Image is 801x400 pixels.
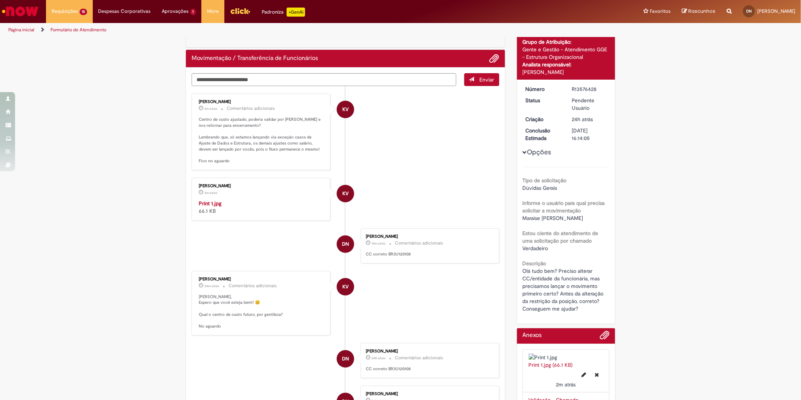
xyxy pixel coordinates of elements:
div: Padroniza [262,8,305,17]
span: 2m atrás [204,191,217,195]
time: 30/09/2025 11:33:31 [204,106,217,111]
div: 66.1 KB [199,200,324,215]
time: 29/09/2025 12:04:04 [371,356,385,360]
a: Formulário de Atendimento [51,27,106,33]
span: Rascunhos [688,8,715,15]
div: Grupo de Atribuição: [523,38,610,46]
span: DN [746,9,752,14]
a: Rascunhos [682,8,715,15]
b: Estou ciente do atendimento de uma solicitação por chamado [523,230,598,244]
div: [PERSON_NAME] [366,349,491,354]
div: [PERSON_NAME] [199,277,324,282]
small: Comentários adicionais [227,105,275,112]
span: Aprovações [162,8,189,15]
span: 1 [190,9,196,15]
textarea: Digite sua mensagem aqui... [192,73,456,86]
span: DN [342,235,349,253]
time: 30/09/2025 11:33:22 [556,381,576,388]
p: Centro de custo ajustado, poderia validar por [PERSON_NAME] e nos retornar para encerramento? Lem... [199,117,324,164]
div: [PERSON_NAME] [366,234,491,239]
p: [PERSON_NAME], Espero que você esteja bem!! 😊 Qual o centro de custo futuro, por gentileza? No ag... [199,294,324,329]
small: Comentários adicionais [395,240,443,246]
img: click_logo_yellow_360x200.png [230,5,250,17]
span: 10m atrás [371,241,385,246]
div: [PERSON_NAME] [199,100,324,104]
div: [PERSON_NAME] [199,184,324,188]
div: Karine Vieira [337,278,354,295]
dt: Criação [520,115,566,123]
span: [PERSON_NAME] [757,8,795,14]
dt: Conclusão Estimada [520,127,566,142]
span: More [207,8,219,15]
div: Pendente Usuário [572,97,607,112]
h2: Movimentação / Transferência de Funcionários Histórico de tíquete [192,55,318,62]
div: [PERSON_NAME] [523,68,610,76]
button: Adicionar anexos [600,330,609,344]
h2: Anexos [523,332,542,339]
a: Página inicial [8,27,34,33]
dt: Número [520,85,566,93]
img: Print 1.jpg [529,354,604,361]
div: Karine Vieira [337,185,354,202]
p: +GenAi [287,8,305,17]
div: [DATE] 16:14:05 [572,127,607,142]
button: Enviar [464,73,499,86]
span: DN [342,350,349,368]
a: Print 1.jpg (66.1 KB) [529,362,573,368]
span: 24h atrás [572,116,593,123]
span: 24h atrás [371,356,385,360]
img: ServiceNow [1,4,40,19]
b: informe o usuário para qual precisa solicitar a movimentação [523,200,605,214]
span: KV [342,185,348,203]
span: Despesas Corporativas [98,8,151,15]
span: 2m atrás [556,381,576,388]
ul: Trilhas de página [6,23,528,37]
a: Print 1.jpg [199,200,221,207]
time: 30/09/2025 11:25:38 [371,241,385,246]
time: 29/09/2025 12:03:36 [572,116,593,123]
div: 29/09/2025 12:03:36 [572,115,607,123]
span: Enviar [480,76,494,83]
b: Tipo de solicitação [523,177,567,184]
b: Descrição [523,260,546,267]
div: R13576428 [572,85,607,93]
div: Deise Oliveira Do Nascimento [337,235,354,253]
span: Olá tudo bem? Preciso alterar CC/entidade da funcionária, mas precisamos lançar o movimento prime... [523,268,605,312]
span: Favoritos [650,8,671,15]
button: Adicionar anexos [489,54,499,63]
div: Deise Oliveira Do Nascimento [337,350,354,368]
span: 24m atrás [204,284,219,288]
span: Verdadeiro [523,245,548,252]
span: KV [342,278,348,296]
span: 15 [80,9,87,15]
span: Dúvidas Gerais [523,185,557,191]
div: [PERSON_NAME] [366,392,491,396]
button: Excluir Print 1.jpg [590,369,603,381]
span: Requisições [52,8,78,15]
small: Comentários adicionais [229,283,277,289]
p: CC correto BR3U120108 [366,366,491,372]
small: Comentários adicionais [395,355,443,361]
button: Editar nome de arquivo Print 1.jpg [577,369,591,381]
div: Analista responsável: [523,61,610,68]
div: Karine Vieira [337,101,354,118]
span: KV [342,100,348,118]
dt: Status [520,97,566,104]
span: 2m atrás [204,106,217,111]
time: 30/09/2025 11:11:33 [204,284,219,288]
span: Maraise [PERSON_NAME] [523,215,583,222]
div: Gente e Gestão - Atendimento GGE - Estrutura Organizacional [523,46,610,61]
p: CC correto BR3U120108 [366,251,491,257]
time: 30/09/2025 11:33:22 [204,191,217,195]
